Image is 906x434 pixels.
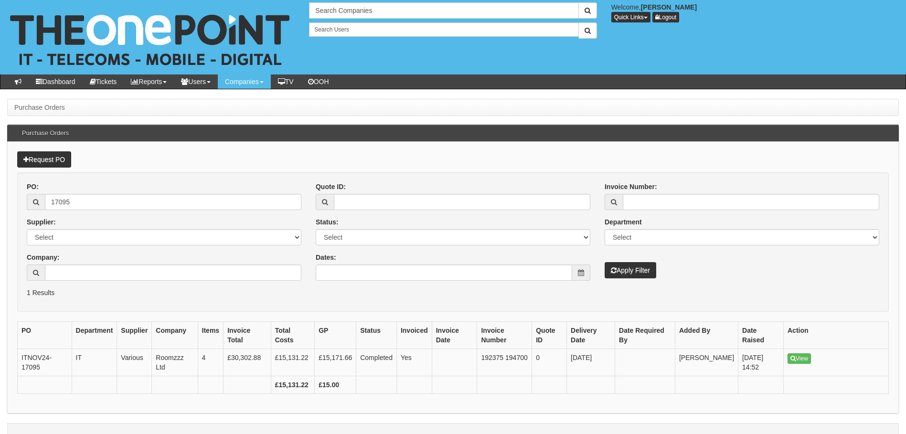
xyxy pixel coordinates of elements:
[72,322,117,349] th: Department
[567,349,615,376] td: [DATE]
[218,74,271,89] a: Companies
[174,74,218,89] a: Users
[117,322,152,349] th: Supplier
[152,349,198,376] td: Roomzzz Ltd
[271,349,314,376] td: £15,131.22
[27,253,59,262] label: Company:
[14,103,65,112] li: Purchase Orders
[224,322,271,349] th: Invoice Total
[675,349,738,376] td: [PERSON_NAME]
[641,3,697,11] b: [PERSON_NAME]
[152,322,198,349] th: Company
[27,182,39,191] label: PO:
[477,349,532,376] td: 192375 194700
[124,74,174,89] a: Reports
[356,349,397,376] td: Completed
[316,253,336,262] label: Dates:
[738,349,784,376] td: [DATE] 14:52
[532,322,567,349] th: Quote ID
[567,322,615,349] th: Delivery Date
[611,12,650,22] button: Quick Links
[396,349,432,376] td: Yes
[117,349,152,376] td: Various
[675,322,738,349] th: Added By
[784,322,889,349] th: Action
[315,349,356,376] td: £15,171.66
[309,2,578,19] input: Search Companies
[17,125,74,141] h3: Purchase Orders
[27,217,56,227] label: Supplier:
[316,182,346,191] label: Quote ID:
[605,262,656,278] button: Apply Filter
[788,353,811,364] a: View
[18,349,72,376] td: ITNOV24-17095
[738,322,784,349] th: Date Raised
[198,349,224,376] td: 4
[605,182,657,191] label: Invoice Number:
[477,322,532,349] th: Invoice Number
[27,288,879,297] p: 1 Results
[605,217,642,227] label: Department
[396,322,432,349] th: Invoiced
[224,349,271,376] td: £30,302.88
[72,349,117,376] td: IT
[356,322,397,349] th: Status
[309,22,578,37] input: Search Users
[604,2,906,22] div: Welcome,
[432,322,477,349] th: Invoice Date
[83,74,124,89] a: Tickets
[315,376,356,394] th: £15.00
[271,322,314,349] th: Total Costs
[198,322,224,349] th: Items
[18,322,72,349] th: PO
[271,74,301,89] a: TV
[271,376,314,394] th: £15,131.22
[316,217,338,227] label: Status:
[29,74,83,89] a: Dashboard
[615,322,675,349] th: Date Required By
[301,74,336,89] a: OOH
[532,349,567,376] td: 0
[17,151,71,168] a: Request PO
[315,322,356,349] th: GP
[652,12,680,22] a: Logout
